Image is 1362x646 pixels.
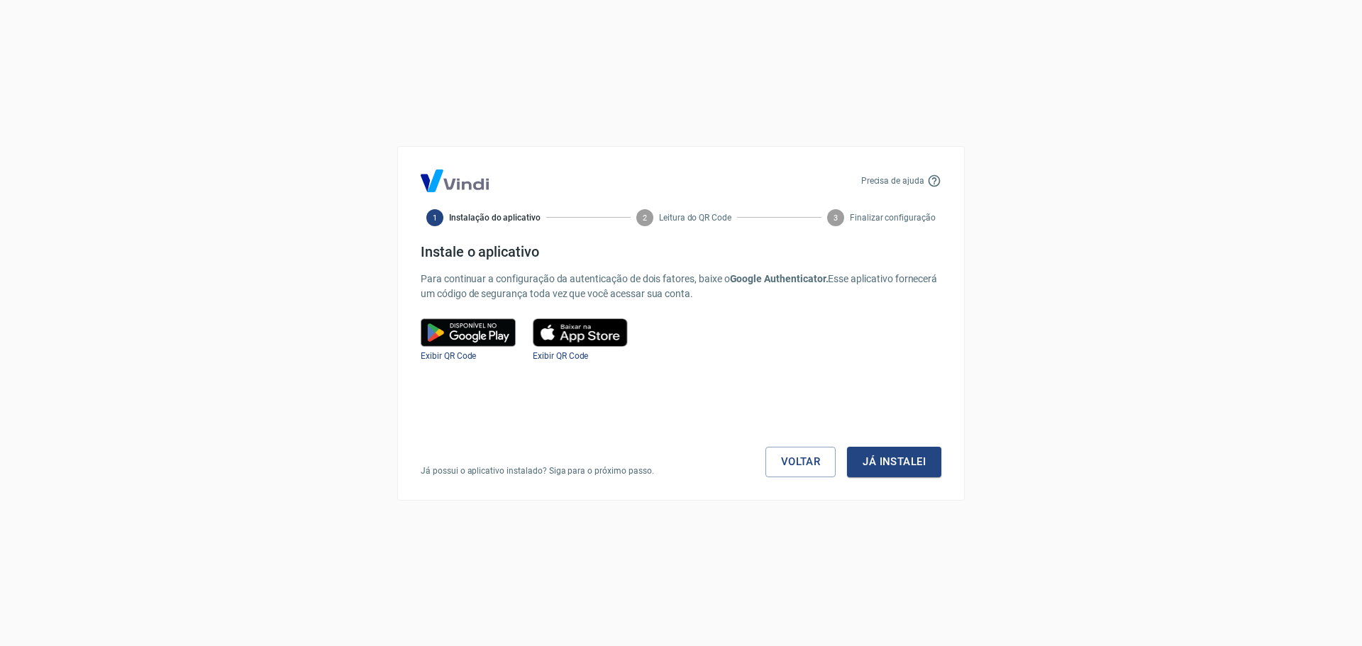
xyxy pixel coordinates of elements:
p: Já possui o aplicativo instalado? Siga para o próximo passo. [421,464,654,477]
img: google play [421,318,516,347]
img: play [533,318,628,347]
p: Precisa de ajuda [861,174,924,187]
p: Para continuar a configuração da autenticação de dois fatores, baixe o Esse aplicativo fornecerá ... [421,272,941,301]
span: Finalizar configuração [850,211,936,224]
text: 2 [643,213,647,222]
a: Exibir QR Code [421,351,476,361]
text: 3 [834,213,838,222]
h4: Instale o aplicativo [421,243,941,260]
a: Voltar [765,447,836,477]
button: Já instalei [847,447,941,477]
a: Exibir QR Code [533,351,588,361]
span: Leitura do QR Code [659,211,731,224]
span: Instalação do aplicativo [449,211,541,224]
b: Google Authenticator. [730,273,829,284]
text: 1 [433,213,437,222]
img: Logo Vind [421,169,489,192]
